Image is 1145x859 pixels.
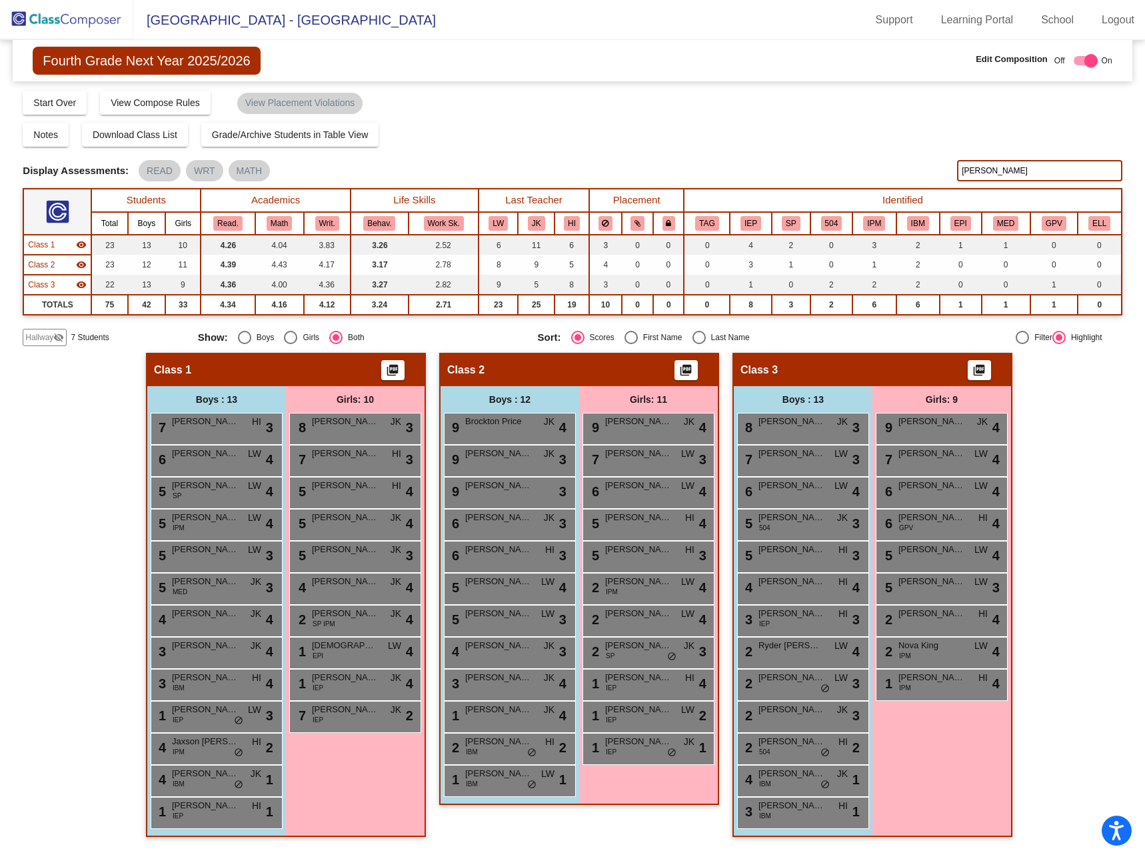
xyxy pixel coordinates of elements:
[266,417,273,438] span: 3
[758,447,825,460] span: [PERSON_NAME]
[479,212,518,235] th: LeAnna Williford
[896,235,940,255] td: 2
[982,295,1030,315] td: 1
[898,447,965,460] span: [PERSON_NAME]-[PERSON_NAME]
[810,275,853,295] td: 2
[286,386,425,413] div: Girls: 10
[295,516,306,531] span: 5
[343,331,365,343] div: Both
[589,235,622,255] td: 3
[351,189,479,212] th: Life Skills
[742,516,752,531] span: 5
[91,295,127,315] td: 75
[559,450,567,470] span: 3
[147,386,286,413] div: Boys : 13
[465,415,532,428] span: Brockton Price
[91,212,127,235] th: Total
[304,255,351,275] td: 4.17
[1078,212,1122,235] th: English Language Learner
[391,415,401,429] span: JK
[312,479,379,492] span: [PERSON_NAME]
[465,479,532,492] span: [PERSON_NAME]
[449,452,459,467] span: 9
[165,255,201,275] td: 11
[255,295,304,315] td: 4.16
[837,415,848,429] span: JK
[978,511,988,525] span: HI
[76,259,87,270] mat-icon: visibility
[559,482,567,502] span: 3
[201,255,255,275] td: 4.39
[589,275,622,295] td: 3
[33,47,260,75] span: Fourth Grade Next Year 2025/2026
[155,452,166,467] span: 6
[699,417,706,438] span: 4
[33,129,58,140] span: Notes
[128,255,165,275] td: 12
[684,212,730,235] th: Gifted and Talented
[544,415,555,429] span: JK
[165,275,201,295] td: 9
[212,129,369,140] span: Grade/Archive Students in Table View
[971,363,987,382] mat-icon: picture_as_pdf
[605,447,672,460] span: [PERSON_NAME]
[699,450,706,470] span: 3
[518,212,555,235] th: Jacki Kirby
[772,295,810,315] td: 3
[852,235,896,255] td: 3
[23,295,91,315] td: TOTALS
[758,511,825,524] span: [PERSON_NAME]
[852,255,896,275] td: 1
[882,516,892,531] span: 6
[772,212,810,235] th: Speech
[25,331,53,343] span: Hallway
[907,216,929,231] button: IBM
[1078,255,1122,275] td: 0
[201,275,255,295] td: 4.36
[111,97,200,108] span: View Compose Rules
[863,216,885,231] button: IPM
[684,415,694,429] span: JK
[837,511,848,525] span: JK
[699,514,706,534] span: 4
[589,212,622,235] th: Keep away students
[555,212,589,235] th: Haley Ingledue
[896,275,940,295] td: 2
[133,9,436,31] span: [GEOGRAPHIC_DATA] - [GEOGRAPHIC_DATA]
[674,360,698,380] button: Print Students Details
[23,165,129,177] span: Display Assessments:
[930,9,1024,31] a: Learning Portal
[730,235,772,255] td: 4
[255,275,304,295] td: 4.00
[1078,275,1122,295] td: 0
[834,447,848,461] span: LW
[684,255,730,275] td: 0
[304,275,351,295] td: 4.36
[982,212,1030,235] th: Major Medical
[248,447,261,461] span: LW
[896,255,940,275] td: 2
[968,360,991,380] button: Print Students Details
[304,295,351,315] td: 4.12
[852,275,896,295] td: 2
[315,216,339,231] button: Writ.
[538,331,868,344] mat-radio-group: Select an option
[23,123,69,147] button: Notes
[653,255,684,275] td: 0
[172,511,239,524] span: [PERSON_NAME]
[173,491,181,501] span: SP
[1030,235,1078,255] td: 0
[91,235,127,255] td: 23
[976,53,1048,66] span: Edit Composition
[201,295,255,315] td: 4.34
[821,216,842,231] button: 504
[351,255,409,275] td: 3.17
[940,235,982,255] td: 1
[993,216,1018,231] button: MED
[381,360,405,380] button: Print Students Details
[479,295,518,315] td: 23
[165,295,201,315] td: 33
[589,189,684,212] th: Placement
[266,482,273,502] span: 4
[605,415,672,428] span: [PERSON_NAME]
